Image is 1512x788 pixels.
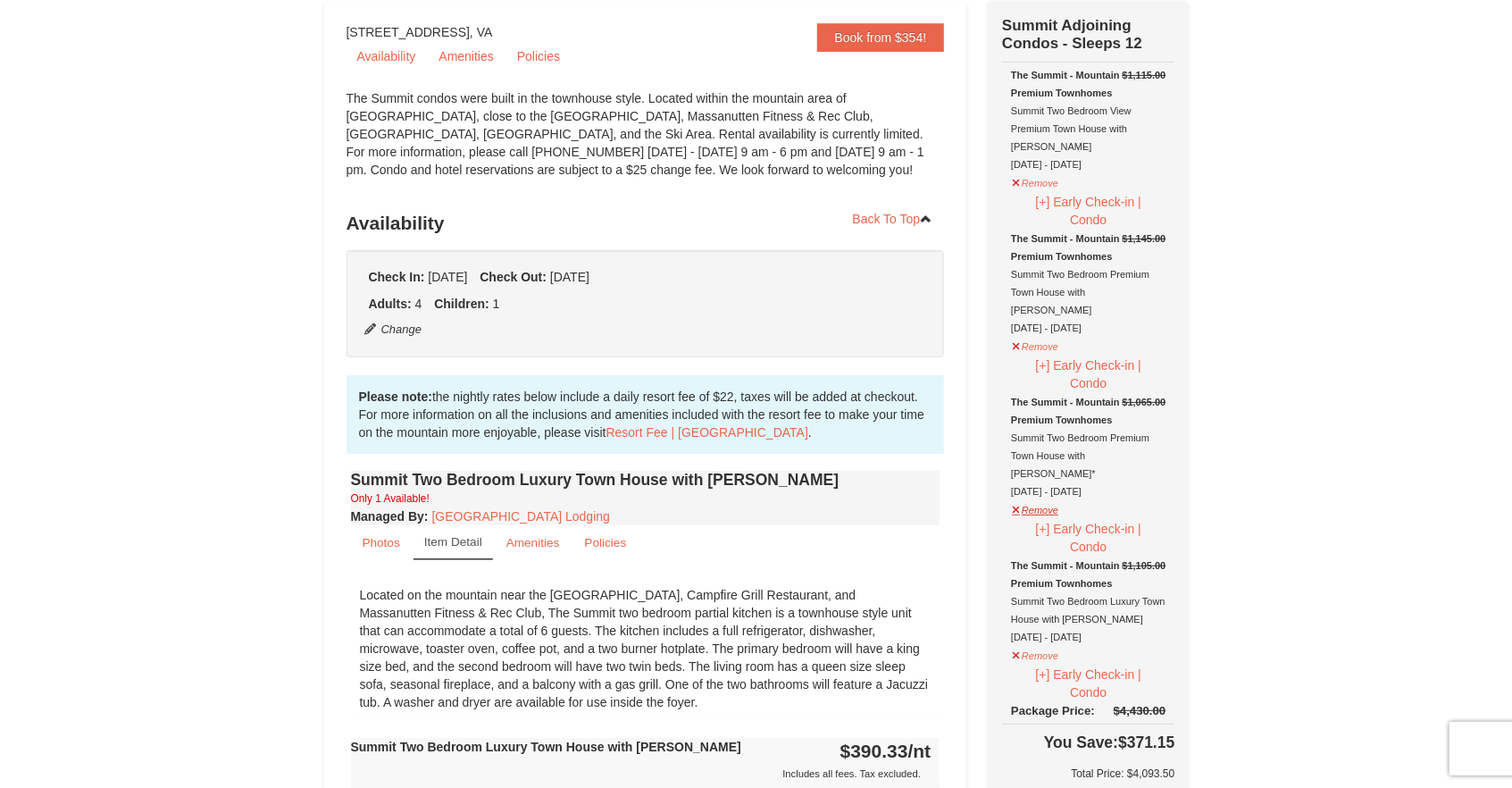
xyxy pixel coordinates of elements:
strong: : [351,509,429,524]
div: Summit Two Bedroom View Premium Town House with [PERSON_NAME] [DATE] - [DATE] [1011,66,1165,173]
div: Summit Two Bedroom Premium Town House with [PERSON_NAME] [DATE] - [DATE] [1011,230,1165,337]
strong: $390.33 [840,741,931,761]
button: Remove [1011,170,1059,192]
span: 1 [493,297,500,311]
button: Change [364,320,423,340]
a: Availability [347,43,427,70]
div: The Summit condos were built in the townhouse style. Located within the mountain area of [GEOGRAP... [347,89,945,197]
strong: Please note: [359,390,432,404]
strong: The Summit - Mountain Premium Townhomes [1011,397,1120,425]
span: Managed By [351,509,424,524]
strong: Adults: [369,297,412,311]
a: Photos [351,525,412,560]
del: $1,145.00 [1123,233,1166,244]
a: Amenities [495,525,572,560]
del: $1,115.00 [1123,70,1166,80]
h6: Total Price: $4,093.50 [1002,765,1174,783]
strong: Check In: [369,270,425,284]
small: Policies [584,536,626,549]
small: Only 1 Available! [351,492,430,505]
del: $4,430.00 [1114,704,1166,717]
button: Remove [1011,642,1059,665]
div: the nightly rates below include a daily resort fee of $22, taxes will be added at checkout. For m... [347,375,945,454]
a: Resort Fee | [GEOGRAPHIC_DATA] [606,425,808,440]
strong: Summit Two Bedroom Luxury Town House with [PERSON_NAME] [351,740,741,754]
div: Located on the mountain near the [GEOGRAPHIC_DATA], Campfire Grill Restaurant, and Massanutten Fi... [351,577,940,720]
a: Item Detail [414,525,493,560]
strong: The Summit - Mountain Premium Townhomes [1011,70,1120,98]
strong: Summit Adjoining Condos - Sleeps 12 [1002,17,1142,52]
span: /nt [908,741,931,761]
span: 4 [415,297,422,311]
button: Remove [1011,333,1059,356]
a: Book from $354! [817,23,945,52]
button: [+] Early Check-in | Condo [1011,192,1165,230]
button: [+] Early Check-in | Condo [1011,665,1165,702]
a: [GEOGRAPHIC_DATA] Lodging [432,509,610,524]
button: [+] Early Check-in | Condo [1011,519,1165,557]
a: Amenities [428,43,504,70]
del: $1,105.00 [1123,560,1166,571]
span: [DATE] [428,270,467,284]
button: Remove [1011,497,1059,519]
strong: The Summit - Mountain Premium Townhomes [1011,560,1120,589]
h3: Availability [347,205,945,241]
del: $1,065.00 [1123,397,1166,407]
div: Includes all fees. Tax excluded. [351,765,931,783]
h4: Summit Two Bedroom Luxury Town House with [PERSON_NAME] [351,471,940,489]
small: Item Detail [424,535,482,549]
span: Package Price: [1011,704,1095,717]
small: Photos [363,536,400,549]
strong: The Summit - Mountain Premium Townhomes [1011,233,1120,262]
div: Summit Two Bedroom Premium Town House with [PERSON_NAME]* [DATE] - [DATE] [1011,393,1165,500]
a: Back To Top [841,205,945,232]
span: [DATE] [550,270,589,284]
h4: $371.15 [1002,734,1174,751]
button: [+] Early Check-in | Condo [1011,356,1165,393]
div: Summit Two Bedroom Luxury Town House with [PERSON_NAME] [DATE] - [DATE] [1011,557,1165,646]
a: Policies [506,43,571,70]
a: Policies [572,525,638,560]
strong: Check Out: [480,270,547,284]
small: Amenities [506,536,560,549]
strong: Children: [434,297,489,311]
span: You Save: [1044,734,1118,751]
